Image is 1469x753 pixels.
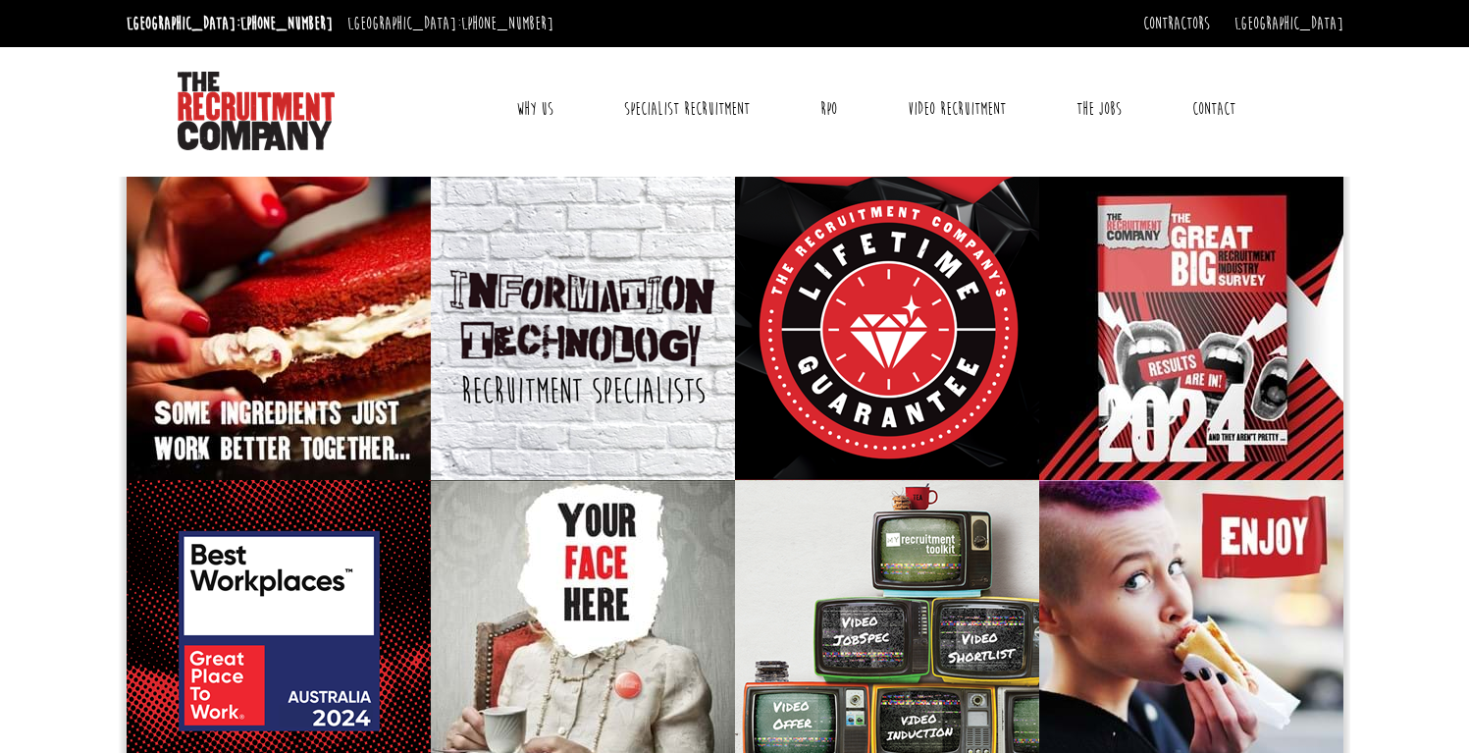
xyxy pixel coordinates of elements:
[1143,13,1210,34] a: Contractors
[342,8,558,39] li: [GEOGRAPHIC_DATA]:
[609,84,764,134] a: Specialist Recruitment
[501,84,568,134] a: Why Us
[893,84,1021,134] a: Video Recruitment
[122,8,338,39] li: [GEOGRAPHIC_DATA]:
[806,84,852,134] a: RPO
[1234,13,1343,34] a: [GEOGRAPHIC_DATA]
[1062,84,1136,134] a: The Jobs
[178,72,335,150] img: The Recruitment Company
[240,13,333,34] a: [PHONE_NUMBER]
[1178,84,1250,134] a: Contact
[461,13,553,34] a: [PHONE_NUMBER]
